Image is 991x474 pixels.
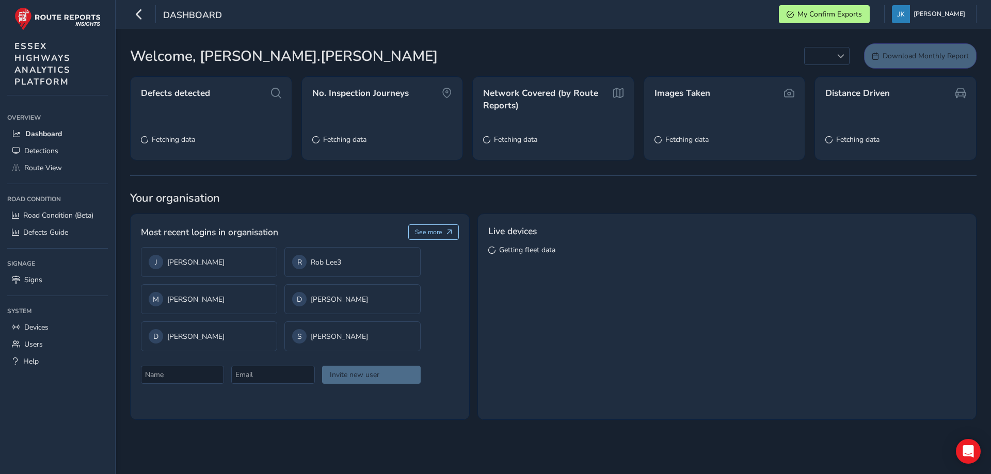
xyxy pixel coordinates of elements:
a: Detections [7,142,108,159]
span: Help [23,356,39,366]
div: System [7,303,108,319]
a: Users [7,336,108,353]
span: Signs [24,275,42,285]
button: [PERSON_NAME] [892,5,969,23]
a: Help [7,353,108,370]
span: Your organisation [130,190,977,206]
div: Road Condition [7,191,108,207]
span: Images Taken [654,87,710,100]
span: Detections [24,146,58,156]
div: [PERSON_NAME] [292,292,413,306]
button: See more [408,224,459,240]
span: [PERSON_NAME] [914,5,965,23]
input: Name [141,366,224,384]
div: Overview [7,110,108,125]
span: No. Inspection Journeys [312,87,409,100]
span: Defects Guide [23,227,68,237]
span: Distance Driven [825,87,890,100]
span: Getting fleet data [499,245,555,255]
div: [PERSON_NAME] [149,329,269,344]
span: S [297,332,302,341]
span: ESSEX HIGHWAYS ANALYTICS PLATFORM [14,40,71,88]
span: Most recent logins in organisation [141,225,278,239]
span: Devices [24,322,49,332]
span: Road Condition (Beta) [23,210,93,220]
div: [PERSON_NAME] [149,255,269,269]
span: Live devices [488,224,537,238]
span: D [153,332,158,341]
div: [PERSON_NAME] [292,329,413,344]
span: R [297,257,302,267]
span: Fetching data [494,135,537,144]
div: Signage [7,256,108,271]
span: Network Covered (by Route Reports) [483,87,609,111]
img: rr logo [14,7,101,30]
span: Dashboard [25,129,62,139]
span: Fetching data [323,135,366,144]
span: D [297,295,302,304]
span: Route View [24,163,62,173]
span: See more [415,228,442,236]
div: Open Intercom Messenger [956,439,981,464]
span: Fetching data [836,135,880,144]
span: My Confirm Exports [797,9,862,19]
a: Road Condition (Beta) [7,207,108,224]
span: Defects detected [141,87,210,100]
span: Fetching data [665,135,709,144]
a: Signs [7,271,108,288]
a: Defects Guide [7,224,108,241]
input: Email [231,366,314,384]
a: Dashboard [7,125,108,142]
a: Devices [7,319,108,336]
div: [PERSON_NAME] [149,292,269,306]
span: M [153,295,159,304]
span: Fetching data [152,135,195,144]
div: Rob Lee3 [292,255,413,269]
a: Route View [7,159,108,176]
button: My Confirm Exports [779,5,870,23]
span: Users [24,339,43,349]
span: Dashboard [163,9,222,23]
span: J [155,257,157,267]
span: Welcome, [PERSON_NAME].[PERSON_NAME] [130,45,438,67]
img: diamond-layout [892,5,910,23]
